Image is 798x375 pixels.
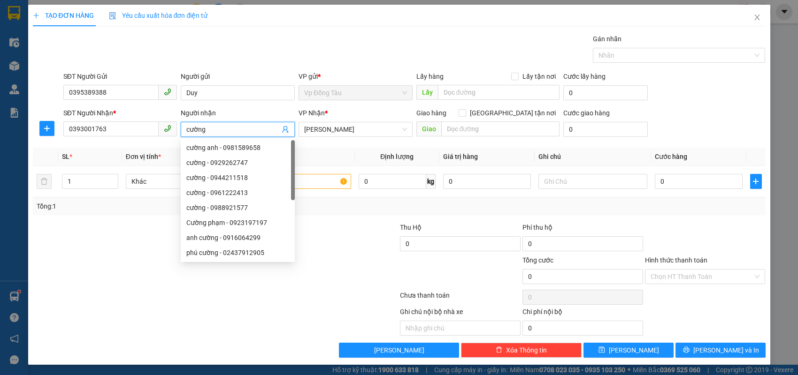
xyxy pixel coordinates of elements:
div: Phí thu hộ [522,222,643,236]
div: Cường phạm - 0923197197 [186,217,289,228]
div: VP gửi [299,71,413,82]
span: Chuyển phát nhanh: [GEOGRAPHIC_DATA] - [GEOGRAPHIC_DATA] [6,40,87,74]
button: save[PERSON_NAME] [583,343,674,358]
button: printer[PERSON_NAME] và In [675,343,766,358]
div: cường - 0944211518 [186,172,289,183]
div: cường anh - 0981589658 [186,142,289,153]
div: SĐT Người Nhận [63,108,177,118]
span: Lấy hàng [416,73,444,80]
div: cường - 0929262747 [181,155,295,170]
img: icon [109,12,116,20]
span: Cước hàng [655,153,687,160]
span: DT1110250337 [88,63,143,73]
div: Ghi chú nội bộ nhà xe [400,307,521,321]
div: cường anh - 0981589658 [181,140,295,155]
div: phú cường - 02437912905 [181,245,295,260]
span: plus [751,178,761,185]
button: delete [37,174,52,189]
span: [PERSON_NAME] [374,345,424,355]
span: SL [62,153,69,160]
span: Lấy tận nơi [519,71,560,82]
input: 0 [443,174,531,189]
div: anh cường - 0916064299 [186,232,289,243]
div: cường - 0988921577 [181,200,295,215]
input: Cước giao hàng [563,122,648,137]
span: Giá trị hàng [443,153,478,160]
div: SĐT Người Gửi [63,71,177,82]
div: Người nhận [181,108,295,118]
div: Chi phí nội bộ [522,307,643,321]
div: Cường phạm - 0923197197 [181,215,295,230]
input: VD: Bàn, Ghế [242,174,351,189]
span: [PERSON_NAME] và In [693,345,759,355]
span: user-add [282,126,289,133]
div: cường - 0961222413 [181,185,295,200]
div: anh cường - 0916064299 [181,230,295,245]
div: phú cường - 02437912905 [186,247,289,258]
label: Hình thức thanh toán [645,256,707,264]
div: cường - 0929262747 [186,157,289,168]
span: Định lượng [380,153,414,160]
span: Lấy [416,85,438,100]
button: deleteXóa Thông tin [461,343,582,358]
input: Nhập ghi chú [400,321,521,336]
span: plus [40,125,54,132]
input: Ghi Chú [538,174,647,189]
th: Ghi chú [535,148,651,166]
label: Cước giao hàng [563,109,610,117]
div: Người gửi [181,71,295,82]
button: [PERSON_NAME] [339,343,460,358]
span: phone [164,125,171,132]
span: printer [683,346,690,354]
span: Đơn vị tính [126,153,161,160]
strong: CÔNG TY TNHH DỊCH VỤ DU LỊCH THỜI ĐẠI [8,7,84,38]
span: Xóa Thông tin [506,345,547,355]
div: Tổng: 1 [37,201,308,211]
span: Giao hàng [416,109,446,117]
span: Giao [416,121,441,136]
button: Close [744,5,770,31]
div: Chưa thanh toán [399,290,522,307]
span: Tổng cước [522,256,553,264]
span: phone [164,88,171,96]
span: VP Nhận [299,109,325,117]
button: plus [750,174,762,189]
span: Lý Nhân [304,122,407,136]
input: Cước lấy hàng [563,85,648,100]
span: Khác [131,174,229,188]
span: Vp Đồng Tàu [304,86,407,100]
span: Thu Hộ [400,224,422,231]
span: close [753,14,761,21]
div: cường - 0988921577 [186,202,289,213]
label: Cước lấy hàng [563,73,606,80]
button: plus [39,121,54,136]
span: delete [496,346,502,354]
img: logo [3,33,5,81]
span: [GEOGRAPHIC_DATA] tận nơi [466,108,560,118]
div: cường - 0961222413 [186,187,289,198]
label: Gán nhãn [593,35,622,43]
span: [PERSON_NAME] [609,345,659,355]
span: kg [426,174,436,189]
span: TẠO ĐƠN HÀNG [33,12,94,19]
input: Dọc đường [438,85,560,100]
span: plus [33,12,39,19]
input: Dọc đường [441,121,560,136]
div: cường - 0944211518 [181,170,295,185]
span: Yêu cầu xuất hóa đơn điện tử [109,12,208,19]
span: save [598,346,605,354]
